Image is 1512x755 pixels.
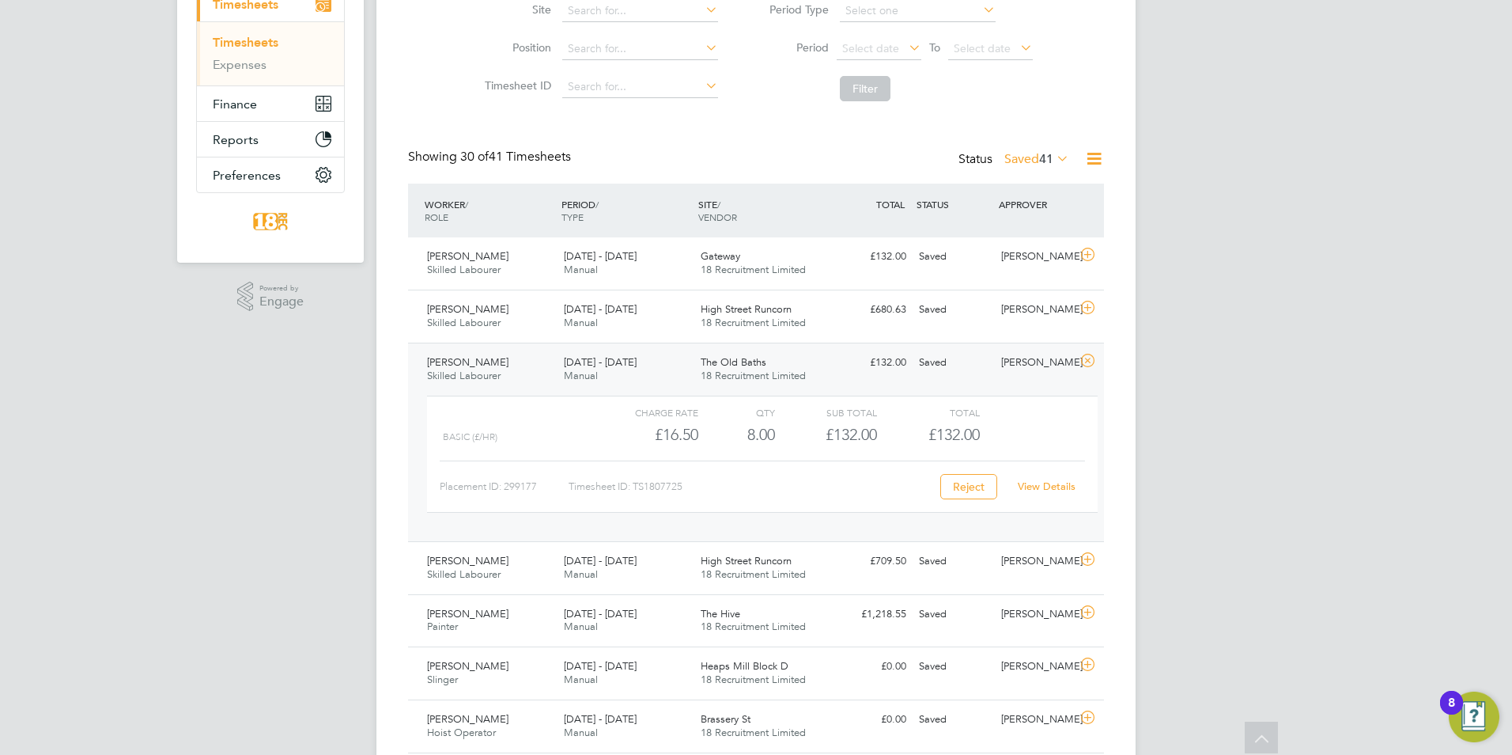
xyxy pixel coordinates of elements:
[259,295,304,309] span: Engage
[701,567,806,581] span: 18 Recruitment Limited
[701,369,806,382] span: 18 Recruitment Limited
[564,355,637,369] span: [DATE] - [DATE]
[701,607,740,620] span: The Hive
[840,76,890,101] button: Filter
[196,209,345,234] a: Go to home page
[913,190,995,218] div: STATUS
[564,316,598,329] span: Manual
[1448,703,1455,723] div: 8
[775,422,877,448] div: £132.00
[564,554,637,567] span: [DATE] - [DATE]
[701,659,788,673] span: Heaps Mill Block D
[913,297,995,323] div: Saved
[427,369,501,382] span: Skilled Labourer
[558,190,694,231] div: PERIOD
[595,198,599,211] span: /
[427,316,501,329] span: Skilled Labourer
[564,369,598,382] span: Manual
[995,654,1077,680] div: [PERSON_NAME]
[913,548,995,575] div: Saved
[694,190,831,231] div: SITE
[1004,151,1069,167] label: Saved
[460,149,489,165] span: 30 of
[775,403,877,422] div: Sub Total
[717,198,720,211] span: /
[701,263,806,276] span: 18 Recruitment Limited
[197,21,344,85] div: Timesheets
[564,263,598,276] span: Manual
[421,190,558,231] div: WORKER
[427,355,508,369] span: [PERSON_NAME]
[564,726,598,739] span: Manual
[701,554,792,567] span: High Street Runcorn
[427,607,508,620] span: [PERSON_NAME]
[1039,151,1053,167] span: 41
[954,41,1011,55] span: Select date
[698,211,737,223] span: VENDOR
[701,712,750,726] span: Brassery St
[995,548,1077,575] div: [PERSON_NAME]
[443,431,497,442] span: Basic (£/HR)
[701,620,806,633] span: 18 Recruitment Limited
[564,567,598,581] span: Manual
[830,707,913,733] div: £0.00
[564,712,637,726] span: [DATE] - [DATE]
[877,403,979,422] div: Total
[562,76,718,98] input: Search for...
[995,244,1077,270] div: [PERSON_NAME]
[427,554,508,567] span: [PERSON_NAME]
[564,302,637,316] span: [DATE] - [DATE]
[480,78,551,93] label: Timesheet ID
[913,707,995,733] div: Saved
[213,57,266,72] a: Expenses
[924,37,945,58] span: To
[995,601,1077,628] div: [PERSON_NAME]
[427,673,458,686] span: Slinger
[830,654,913,680] div: £0.00
[913,350,995,376] div: Saved
[564,673,598,686] span: Manual
[913,654,995,680] div: Saved
[564,620,598,633] span: Manual
[197,157,344,192] button: Preferences
[427,620,458,633] span: Painter
[701,316,806,329] span: 18 Recruitment Limited
[427,302,508,316] span: [PERSON_NAME]
[830,244,913,270] div: £132.00
[562,38,718,60] input: Search for...
[197,122,344,157] button: Reports
[698,422,775,448] div: 8.00
[596,403,698,422] div: Charge rate
[913,244,995,270] div: Saved
[427,263,501,276] span: Skilled Labourer
[958,149,1072,171] div: Status
[564,659,637,673] span: [DATE] - [DATE]
[1018,480,1075,493] a: View Details
[830,601,913,628] div: £1,218.55
[427,567,501,581] span: Skilled Labourer
[913,601,995,628] div: Saved
[701,249,740,263] span: Gateway
[701,726,806,739] span: 18 Recruitment Limited
[561,211,584,223] span: TYPE
[596,422,698,448] div: £16.50
[480,2,551,17] label: Site
[995,707,1077,733] div: [PERSON_NAME]
[213,168,281,183] span: Preferences
[830,350,913,376] div: £132.00
[197,86,344,121] button: Finance
[842,41,899,55] span: Select date
[427,249,508,263] span: [PERSON_NAME]
[213,35,278,50] a: Timesheets
[425,211,448,223] span: ROLE
[995,350,1077,376] div: [PERSON_NAME]
[701,302,792,316] span: High Street Runcorn
[480,40,551,55] label: Position
[408,149,574,165] div: Showing
[259,282,304,295] span: Powered by
[465,198,468,211] span: /
[758,2,829,17] label: Period Type
[213,97,257,112] span: Finance
[758,40,829,55] label: Period
[569,474,930,499] div: Timesheet ID: TS1807725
